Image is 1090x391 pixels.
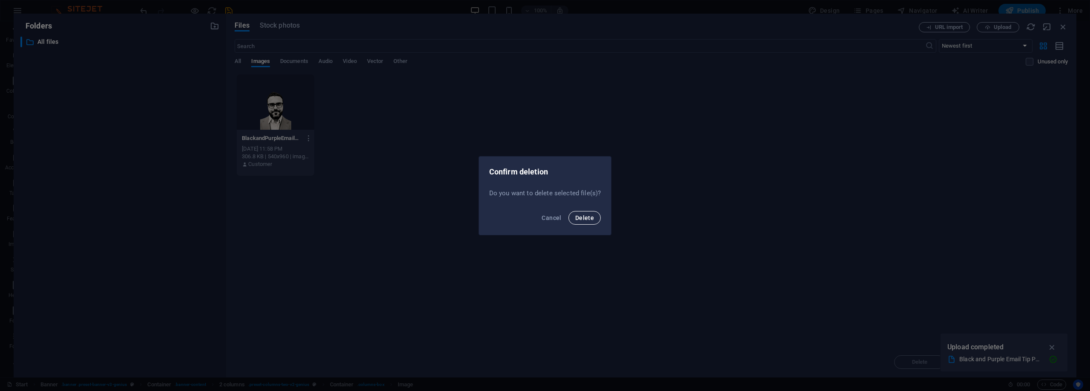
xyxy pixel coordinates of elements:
[568,211,601,225] button: Delete
[489,189,601,197] p: Do you want to delete selected file(s)?
[542,214,561,221] span: Cancel
[538,211,565,225] button: Cancel
[575,214,594,221] span: Delete
[489,167,601,177] h2: Confirm deletion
